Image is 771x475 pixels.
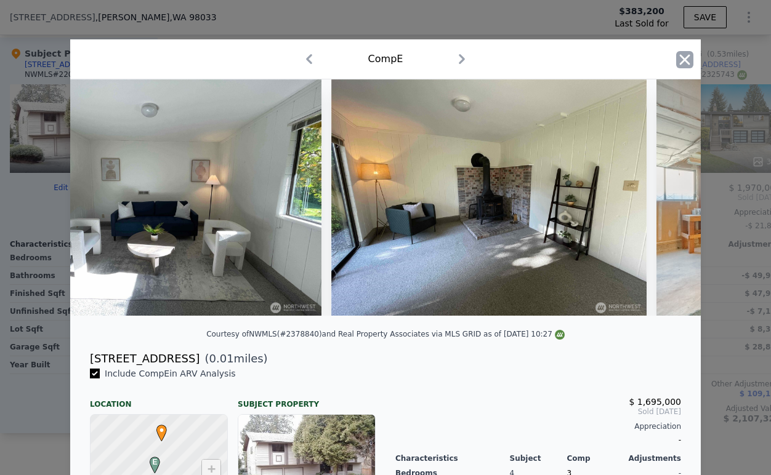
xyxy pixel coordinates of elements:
[153,425,161,432] div: •
[624,453,681,463] div: Adjustments
[200,350,267,367] span: ( miles)
[331,79,647,316] img: Property Img
[6,79,321,316] img: Property Img
[238,389,376,409] div: Subject Property
[368,52,403,66] div: Comp E
[555,330,565,340] img: NWMLS Logo
[100,369,241,378] span: Include Comp E in ARV Analysis
[90,389,228,409] div: Location
[629,397,681,407] span: $ 1,695,000
[395,421,681,431] div: Appreciation
[510,453,567,463] div: Subject
[567,453,624,463] div: Comp
[147,457,154,464] div: E
[153,421,170,439] span: •
[147,457,163,468] span: E
[395,431,681,449] div: -
[90,350,200,367] div: [STREET_ADDRESS]
[395,407,681,417] span: Sold [DATE]
[206,330,565,338] div: Courtesy of NWMLS (#2378840) and Real Property Associates via MLS GRID as of [DATE] 10:27
[209,352,234,365] span: 0.01
[395,453,510,463] div: Characteristics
